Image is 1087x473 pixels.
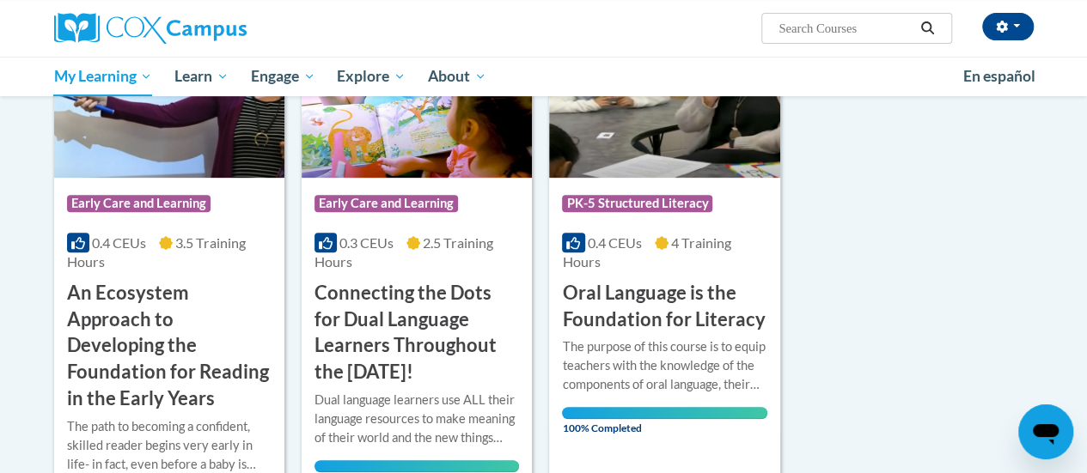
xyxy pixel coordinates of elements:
span: Explore [337,66,406,87]
a: About [417,57,498,96]
span: Early Care and Learning [314,195,458,212]
div: Main menu [41,57,1047,96]
a: Explore [326,57,417,96]
span: 2.5 Training Hours [314,234,493,270]
div: Your progress [314,460,519,472]
span: Learn [174,66,229,87]
span: 4 Training Hours [562,234,730,270]
span: 0.3 CEUs [339,234,394,251]
span: 0.4 CEUs [588,234,642,251]
img: Cox Campus [54,13,247,44]
h3: Oral Language is the Foundation for Literacy [562,280,766,333]
a: En español [952,58,1047,94]
span: 3.5 Training Hours [67,234,246,270]
span: 0.4 CEUs [92,234,146,251]
span: 100% Completed [562,407,766,434]
a: Engage [240,57,327,96]
div: Dual language learners use ALL their language resources to make meaning of their world and the ne... [314,391,519,447]
a: My Learning [43,57,164,96]
span: My Learning [53,66,152,87]
span: PK-5 Structured Literacy [562,195,712,212]
h3: An Ecosystem Approach to Developing the Foundation for Reading in the Early Years [67,280,272,412]
button: Account Settings [982,13,1034,40]
iframe: Button to launch messaging window [1018,404,1073,459]
span: Early Care and Learning [67,195,211,212]
span: Engage [251,66,315,87]
div: Your progress [562,407,766,419]
span: En español [963,67,1035,85]
h3: Connecting the Dots for Dual Language Learners Throughout the [DATE]! [314,280,519,385]
div: The purpose of this course is to equip teachers with the knowledge of the components of oral lang... [562,337,766,394]
input: Search Courses [777,18,914,39]
span: About [428,66,486,87]
a: Cox Campus [54,13,363,44]
a: Learn [163,57,240,96]
button: Search [914,18,940,39]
